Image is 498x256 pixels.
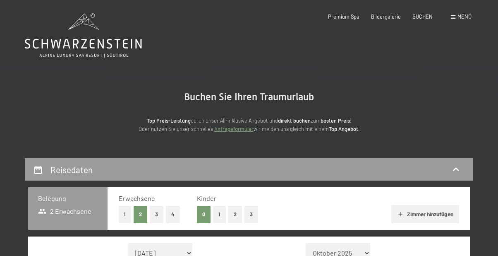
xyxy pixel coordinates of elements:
[244,206,258,223] button: 3
[391,205,459,223] button: Zimmer hinzufügen
[321,117,350,124] strong: besten Preis
[84,116,414,133] p: durch unser All-inklusive Angebot und zum ! Oder nutzen Sie unser schnelles wir melden uns gleich...
[371,13,401,20] a: Bildergalerie
[197,194,216,202] span: Kinder
[197,206,211,223] button: 0
[213,206,226,223] button: 1
[150,206,163,223] button: 3
[38,194,98,203] h3: Belegung
[119,206,132,223] button: 1
[228,206,242,223] button: 2
[166,206,180,223] button: 4
[278,117,311,124] strong: direkt buchen
[329,126,360,132] strong: Top Angebot.
[134,206,147,223] button: 2
[214,126,254,132] a: Anfrageformular
[38,207,91,216] span: 2 Erwachsene
[184,91,314,103] span: Buchen Sie Ihren Traumurlaub
[50,164,93,175] h2: Reisedaten
[412,13,433,20] a: BUCHEN
[328,13,359,20] a: Premium Spa
[457,13,472,20] span: Menü
[119,194,155,202] span: Erwachsene
[147,117,191,124] strong: Top Preis-Leistung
